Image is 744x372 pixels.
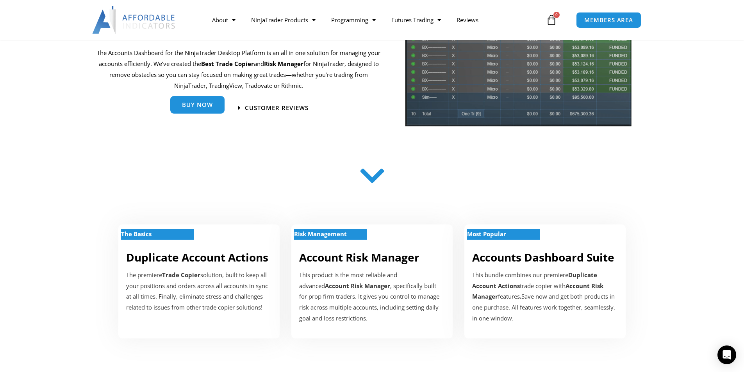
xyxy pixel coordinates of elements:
[472,271,597,290] b: Duplicate Account Actions
[204,11,544,29] nav: Menu
[584,17,633,23] span: MEMBERS AREA
[467,230,506,238] strong: Most Popular
[170,96,225,114] a: Buy Now
[121,230,152,238] strong: The Basics
[126,270,272,313] p: The premiere solution, built to keep all your positions and orders across all accounts in sync at...
[534,9,569,31] a: 0
[449,11,486,29] a: Reviews
[520,292,521,300] b: .
[299,250,419,265] a: Account Risk Manager
[238,105,309,111] a: Customer Reviews
[294,230,347,238] strong: Risk Management
[126,250,268,265] a: Duplicate Account Actions
[384,11,449,29] a: Futures Trading
[576,12,641,28] a: MEMBERS AREA
[717,345,736,364] div: Open Intercom Messenger
[92,6,176,34] img: LogoAI | Affordable Indicators – NinjaTrader
[243,11,323,29] a: NinjaTrader Products
[162,271,200,279] strong: Trade Copier
[97,48,381,91] p: The Accounts Dashboard for the NinjaTrader Desktop Platform is an all in one solution for managin...
[182,102,213,108] span: Buy Now
[245,105,309,111] span: Customer Reviews
[553,12,560,18] span: 0
[325,282,390,290] strong: Account Risk Manager
[299,270,445,324] p: This product is the most reliable and advanced , specifically built for prop firm traders. It giv...
[264,60,303,68] strong: Risk Manager
[204,11,243,29] a: About
[472,270,618,324] div: This bundle combines our premiere trade copier with features Save now and get both products in on...
[323,11,384,29] a: Programming
[472,250,614,265] a: Accounts Dashboard Suite
[201,60,254,68] b: Best Trade Copier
